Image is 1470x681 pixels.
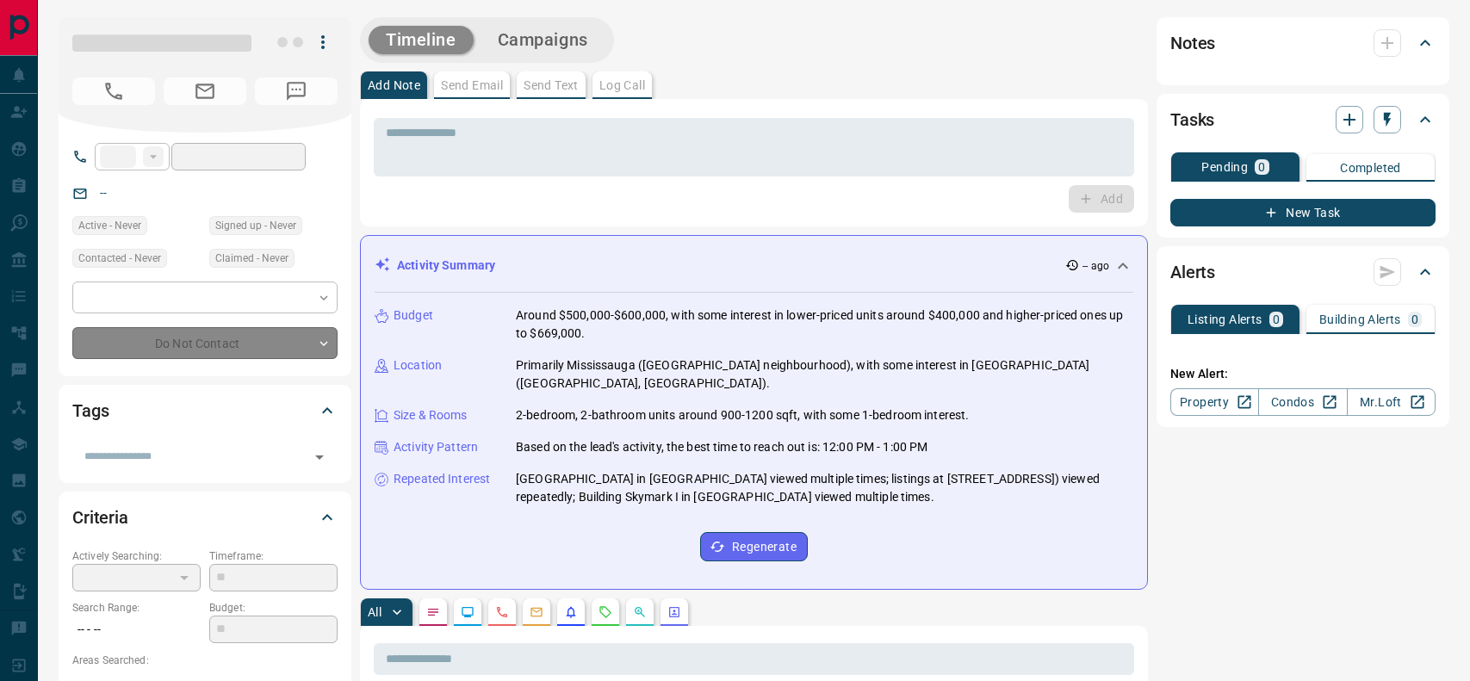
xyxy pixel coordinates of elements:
[394,306,433,325] p: Budget
[1170,251,1436,293] div: Alerts
[1170,22,1436,64] div: Notes
[426,605,440,619] svg: Notes
[1170,29,1215,57] h2: Notes
[72,497,338,538] div: Criteria
[599,605,612,619] svg: Requests
[394,438,478,456] p: Activity Pattern
[516,438,927,456] p: Based on the lead's activity, the best time to reach out is: 12:00 PM - 1:00 PM
[1170,199,1436,226] button: New Task
[1319,313,1401,325] p: Building Alerts
[72,616,201,644] p: -- - --
[72,327,338,359] div: Do Not Contact
[215,250,288,267] span: Claimed - Never
[375,250,1133,282] div: Activity Summary-- ago
[495,605,509,619] svg: Calls
[215,217,296,234] span: Signed up - Never
[1411,313,1418,325] p: 0
[72,653,338,668] p: Areas Searched:
[700,532,808,561] button: Regenerate
[78,217,141,234] span: Active - Never
[209,548,338,564] p: Timeframe:
[369,26,474,54] button: Timeline
[72,397,109,424] h2: Tags
[1170,388,1259,416] a: Property
[1082,258,1109,274] p: -- ago
[1188,313,1262,325] p: Listing Alerts
[1258,388,1347,416] a: Condos
[100,186,107,200] a: --
[1170,258,1215,286] h2: Alerts
[209,600,338,616] p: Budget:
[481,26,605,54] button: Campaigns
[633,605,647,619] svg: Opportunities
[72,600,201,616] p: Search Range:
[307,445,332,469] button: Open
[394,356,442,375] p: Location
[72,548,201,564] p: Actively Searching:
[1347,388,1436,416] a: Mr.Loft
[72,77,155,105] span: No Number
[1170,106,1214,133] h2: Tasks
[1201,161,1248,173] p: Pending
[72,390,338,431] div: Tags
[516,406,969,424] p: 2-bedroom, 2-bathroom units around 900-1200 sqft, with some 1-bedroom interest.
[667,605,681,619] svg: Agent Actions
[394,406,468,424] p: Size & Rooms
[78,250,161,267] span: Contacted - Never
[397,257,495,275] p: Activity Summary
[72,504,128,531] h2: Criteria
[564,605,578,619] svg: Listing Alerts
[1340,162,1401,174] p: Completed
[255,77,338,105] span: No Number
[516,356,1133,393] p: Primarily Mississauga ([GEOGRAPHIC_DATA] neighbourhood), with some interest in [GEOGRAPHIC_DATA] ...
[1273,313,1280,325] p: 0
[1170,99,1436,140] div: Tasks
[530,605,543,619] svg: Emails
[1170,365,1436,383] p: New Alert:
[368,606,381,618] p: All
[516,306,1133,343] p: Around $500,000-$600,000, with some interest in lower-priced units around $400,000 and higher-pri...
[461,605,474,619] svg: Lead Browsing Activity
[394,470,490,488] p: Repeated Interest
[368,79,420,91] p: Add Note
[164,77,246,105] span: No Email
[516,470,1133,506] p: [GEOGRAPHIC_DATA] in [GEOGRAPHIC_DATA] viewed multiple times; listings at [STREET_ADDRESS]) viewe...
[1258,161,1265,173] p: 0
